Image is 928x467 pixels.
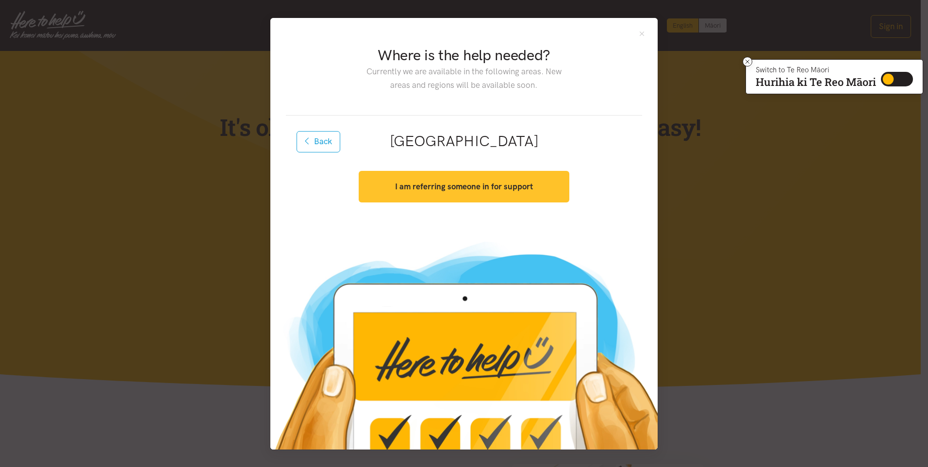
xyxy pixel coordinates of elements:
[638,30,646,38] button: Close
[297,131,340,152] button: Back
[756,67,876,73] p: Switch to Te Reo Māori
[359,45,569,66] h2: Where is the help needed?
[301,131,627,151] h2: [GEOGRAPHIC_DATA]
[756,78,876,86] p: Hurihia ki Te Reo Māori
[395,182,533,191] strong: I am referring someone in for support
[359,171,569,202] button: I am referring someone in for support
[359,65,569,91] p: Currently we are available in the following areas. New areas and regions will be available soon.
